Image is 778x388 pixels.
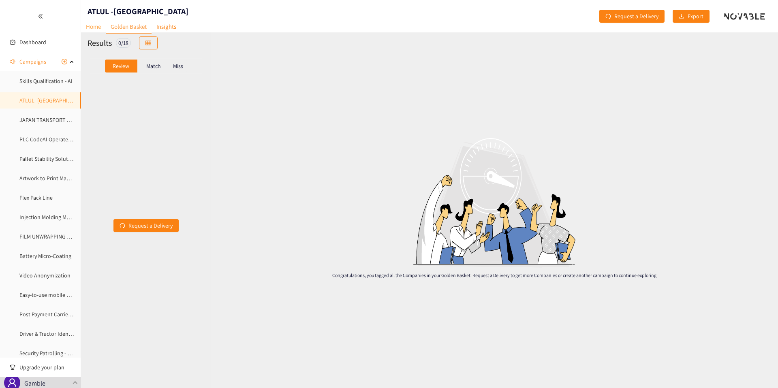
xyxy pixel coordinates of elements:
[145,40,151,47] span: table
[19,175,91,182] a: Artwork to Print Management
[62,59,67,64] span: plus-circle
[120,223,125,229] span: redo
[38,13,43,19] span: double-left
[19,77,73,85] a: Skills Qualification - AI
[19,136,100,143] a: PLC CodeAI Operate Maintenance
[19,38,46,46] a: Dashboard
[19,350,95,357] a: Security Patrolling - Technology
[19,213,77,221] a: Injection Molding Model
[19,194,53,201] a: Flex Pack Line
[88,6,188,17] h1: ATLUL -[GEOGRAPHIC_DATA]
[599,10,665,23] button: redoRequest a Delivery
[605,13,611,20] span: redo
[113,219,179,232] button: redoRequest a Delivery
[19,291,160,298] a: Easy-to-use mobile measuring device for handling systems
[116,38,131,48] div: 0 / 18
[673,10,710,23] button: downloadExport
[128,221,173,230] span: Request a Delivery
[19,330,90,337] a: Driver & Tractor Identification
[642,301,778,388] iframe: Chat Widget
[19,97,88,104] a: ATLUL -[GEOGRAPHIC_DATA]
[679,13,684,20] span: download
[19,311,92,318] a: Post Payment Carrier Auditing
[10,59,15,64] span: sound
[19,272,71,279] a: Video Anonymization
[139,36,158,49] button: table
[19,155,78,162] a: Pallet Stability Solutions
[329,272,660,279] p: Congratulations, you tagged all the Companies in your Golden Basket. Request a Delivery to get mo...
[19,233,99,240] a: FILM UNWRAPPING AUTOMATION
[19,359,75,375] span: Upgrade your plan
[19,252,71,260] a: Battery Micro-Coating
[19,116,128,124] a: JAPAN TRANSPORT AGGREGATION PLATFORM
[19,53,46,70] span: Campaigns
[106,20,152,34] a: Golden Basket
[146,63,161,69] p: Match
[81,20,106,33] a: Home
[152,20,181,33] a: Insights
[10,365,15,370] span: trophy
[614,12,658,21] span: Request a Delivery
[642,301,778,388] div: Widget de chat
[173,63,183,69] p: Miss
[688,12,703,21] span: Export
[113,63,129,69] p: Review
[7,378,17,388] span: user
[88,37,112,49] h2: Results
